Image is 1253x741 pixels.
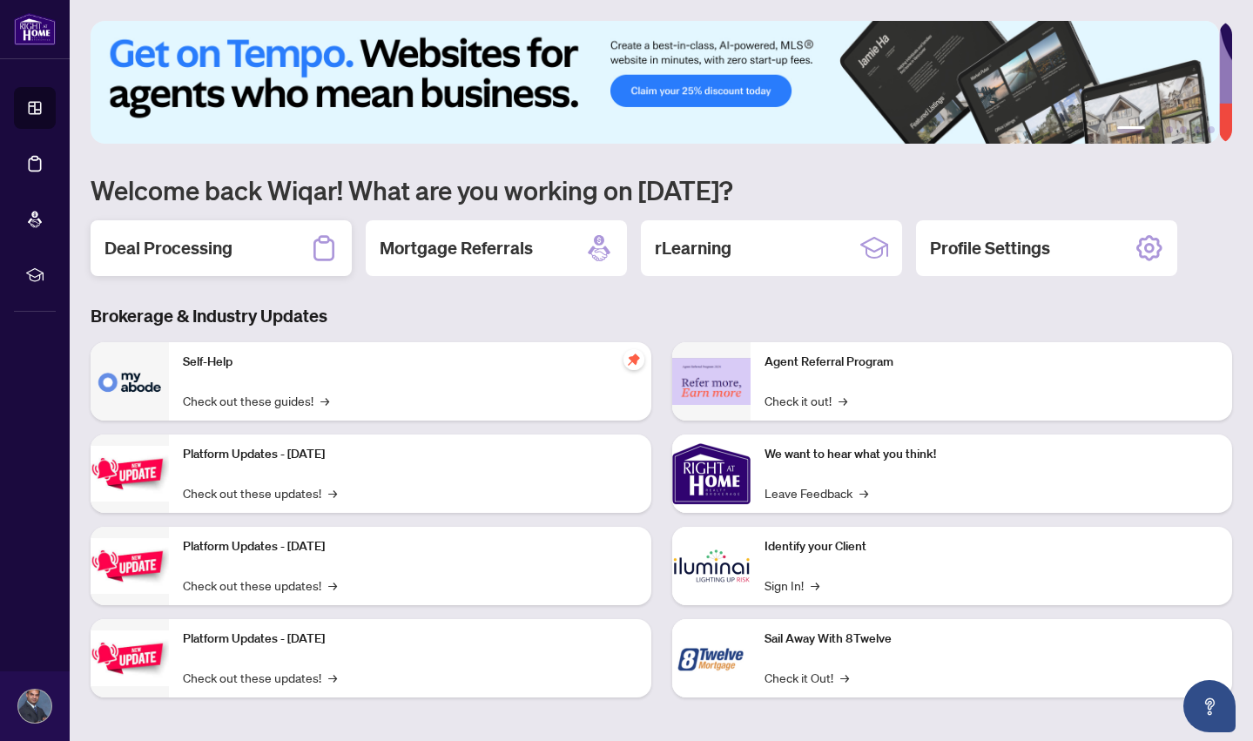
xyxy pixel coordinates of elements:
img: logo [14,13,56,45]
a: Leave Feedback→ [765,483,868,502]
span: → [840,668,849,687]
a: Check out these updates!→ [183,668,337,687]
a: Sign In!→ [765,576,819,595]
span: → [811,576,819,595]
span: → [320,391,329,410]
h3: Brokerage & Industry Updates [91,304,1232,328]
img: Platform Updates - June 23, 2025 [91,630,169,685]
button: 3 [1166,126,1173,133]
img: Identify your Client [672,527,751,605]
p: Sail Away With 8Twelve [765,630,1219,649]
img: Self-Help [91,342,169,421]
span: → [839,391,847,410]
a: Check out these updates!→ [183,576,337,595]
a: Check it out!→ [765,391,847,410]
img: Platform Updates - July 8, 2025 [91,538,169,593]
a: Check it Out!→ [765,668,849,687]
img: Sail Away With 8Twelve [672,619,751,697]
img: Profile Icon [18,690,51,723]
span: → [328,576,337,595]
h2: Deal Processing [104,236,232,260]
img: Agent Referral Program [672,358,751,406]
span: pushpin [623,349,644,370]
p: We want to hear what you think! [765,445,1219,464]
p: Platform Updates - [DATE] [183,445,637,464]
a: Check out these updates!→ [183,483,337,502]
button: 6 [1208,126,1215,133]
p: Agent Referral Program [765,353,1219,372]
button: Open asap [1183,680,1236,732]
p: Self-Help [183,353,637,372]
button: 1 [1117,126,1145,133]
span: → [328,483,337,502]
a: Check out these guides!→ [183,391,329,410]
img: We want to hear what you think! [672,434,751,513]
span: → [859,483,868,502]
h2: Profile Settings [930,236,1050,260]
h1: Welcome back Wiqar! What are you working on [DATE]? [91,173,1232,206]
img: Platform Updates - July 21, 2025 [91,446,169,501]
h2: rLearning [655,236,731,260]
button: 4 [1180,126,1187,133]
span: → [328,668,337,687]
button: 5 [1194,126,1201,133]
p: Platform Updates - [DATE] [183,537,637,556]
h2: Mortgage Referrals [380,236,533,260]
p: Platform Updates - [DATE] [183,630,637,649]
p: Identify your Client [765,537,1219,556]
button: 2 [1152,126,1159,133]
img: Slide 0 [91,21,1219,144]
